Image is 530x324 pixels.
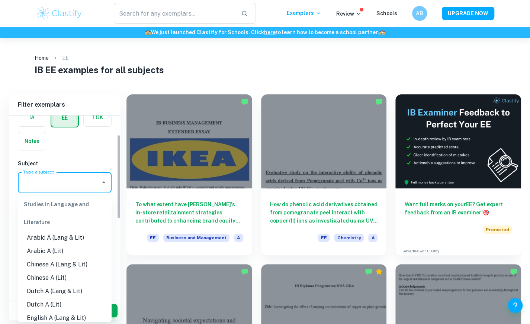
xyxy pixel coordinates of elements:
p: EE [62,54,69,62]
span: A [368,234,378,242]
li: Chinese A (Lit) [18,271,112,285]
span: Chemistry [334,234,364,242]
span: 🎯 [482,210,489,216]
div: Studies in Language and Literature [18,195,112,231]
div: Premium [375,268,383,275]
p: Review [336,10,362,18]
li: Arabic A (Lit) [18,244,112,258]
h6: Want full marks on your EE ? Get expert feedback from an IB examiner! [404,200,512,217]
li: Dutch A (Lit) [18,298,112,311]
img: Thumbnail [395,94,521,188]
a: How do phenolic acid derivatives obtained from pomegranate peel interact with copper (II) ions as... [261,94,387,255]
h6: How do phenolic acid derivatives obtained from pomegranate peel interact with copper (II) ions as... [270,200,378,225]
button: TOK [84,108,111,126]
button: Notes [18,132,46,150]
a: To what extent have [PERSON_NAME]'s in-store retailtainment strategies contributed to enhancing b... [126,94,252,255]
img: Marked [241,98,248,106]
button: Help and Feedback [508,298,523,313]
li: Dutch A (Lang & Lit) [18,285,112,298]
a: Want full marks on yourEE? Get expert feedback from an IB examiner!PromotedAdvertise with Clastify [395,94,521,255]
span: EE [147,234,159,242]
h6: Subject [18,159,112,168]
label: Type a subject [23,169,54,175]
span: A [234,234,243,242]
a: Home [35,53,49,63]
img: Marked [510,268,517,275]
a: Advertise with Clastify [403,249,439,254]
li: Arabic A (Lang & Lit) [18,231,112,244]
li: Chinese A (Lang & Lit) [18,258,112,271]
span: Promoted [483,226,512,234]
h6: We just launched Clastify for Schools. Click to learn how to become a school partner. [1,28,529,36]
button: EE [51,109,78,127]
button: Close [99,177,109,188]
h1: IB EE examples for all subjects [35,63,495,77]
p: Exemplars [287,9,321,17]
a: Schools [376,10,397,16]
h6: To what extent have [PERSON_NAME]'s in-store retailtainment strategies contributed to enhancing b... [135,200,243,225]
img: Clastify logo [36,6,83,21]
h6: AB [415,9,424,17]
span: 🏫 [379,29,385,35]
img: Marked [365,268,372,275]
button: AB [412,6,427,21]
input: Search for any exemplars... [114,3,235,24]
img: Marked [375,98,383,106]
button: UPGRADE NOW [442,7,494,20]
a: here [264,29,276,35]
span: EE [318,234,330,242]
button: IA [18,108,46,126]
span: 🏫 [145,29,151,35]
span: Business and Management [163,234,229,242]
h6: Filter exemplars [9,94,121,115]
img: Marked [241,268,248,275]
